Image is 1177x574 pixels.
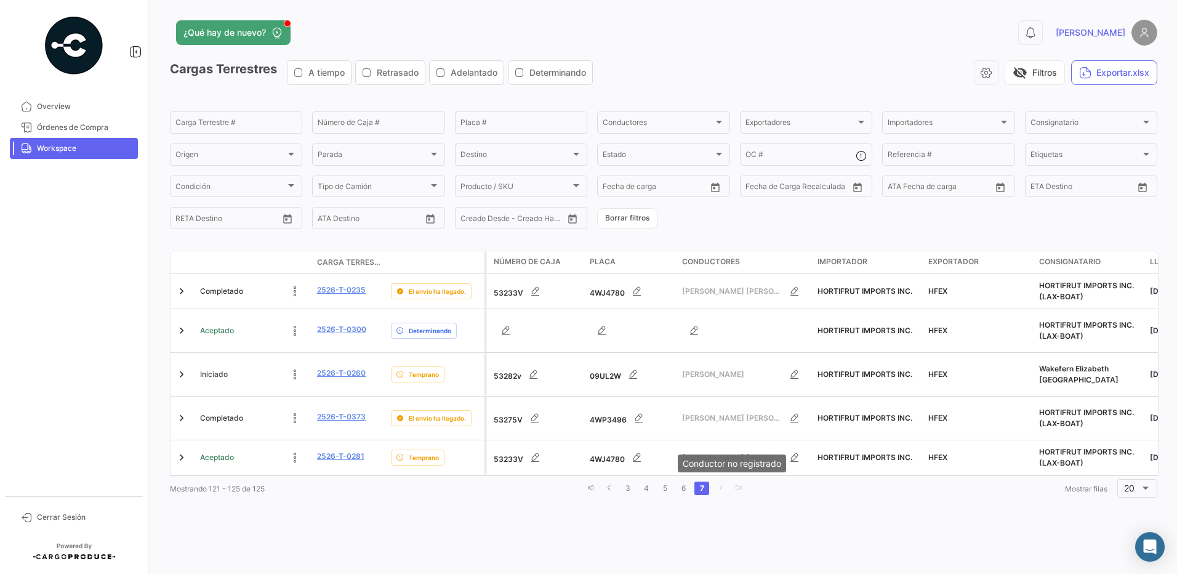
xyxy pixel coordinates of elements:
div: 53233V [494,279,580,304]
button: Open calendar [991,178,1010,196]
datatable-header-cell: Importador [813,251,923,273]
span: HORTIFRUT IMPORTS INC. (LAX-BOAT) [1039,408,1134,428]
div: Abrir Intercom Messenger [1135,532,1165,562]
button: Open calendar [706,178,725,196]
span: Carga Terrestre # [317,257,381,268]
div: 09UL2W [590,362,672,387]
input: Desde [1030,184,1053,193]
span: Mostrando 121 - 125 de 125 [170,484,265,493]
span: Órdenes de Compra [37,122,133,133]
a: Overview [10,96,138,117]
span: Origen [175,152,286,161]
datatable-header-cell: Exportador [923,251,1034,273]
a: Expand/Collapse Row [175,285,188,297]
span: Placa [590,256,616,267]
span: HFEX [928,370,947,379]
datatable-header-cell: Placa [585,251,677,273]
input: ATA Desde [318,216,355,224]
button: Borrar filtros [597,208,657,228]
input: ATA Hasta [934,184,983,193]
span: Estado [603,152,713,161]
span: Exportadores [745,120,856,129]
a: go to first page [584,482,598,495]
div: Conductor no registrado [678,455,786,472]
span: [PERSON_NAME] [PERSON_NAME] [682,286,782,297]
div: 4WJ4780 [590,279,672,304]
button: ¿Qué hay de nuevo? [176,20,291,45]
span: Determinando [529,67,586,79]
input: Desde [603,184,625,193]
a: 6 [676,482,691,495]
a: 5 [657,482,672,495]
span: HORTIFRUT IMPORTS INC. [817,413,912,422]
span: A tiempo [308,67,345,79]
a: Órdenes de Compra [10,117,138,138]
span: Conductores [603,120,713,129]
span: Completado [200,413,243,424]
span: Adelantado [451,67,497,79]
span: Producto / SKU [460,184,571,193]
span: Completado [200,286,243,297]
span: HORTIFRUT IMPORTS INC. (LAX-BOAT) [1039,281,1134,301]
span: Etiquetas [1030,152,1141,161]
a: 2526-T-0300 [317,324,366,335]
span: ¿Qué hay de nuevo? [183,26,266,39]
datatable-header-cell: Delay Status [386,257,484,267]
span: HORTIFRUT IMPORTS INC. (LAX-BOAT) [1039,447,1134,467]
span: 20 [1124,483,1135,493]
span: Conductores [682,256,740,267]
span: HORTIFRUT IMPORTS INC. [817,370,912,379]
span: Importadores [888,120,998,129]
a: 2526-T-0281 [317,451,364,462]
span: HFEX [928,286,947,296]
span: Aceptado [200,452,234,463]
span: Cerrar Sesión [37,512,133,523]
a: go to last page [731,482,746,495]
div: 53233V [494,445,580,470]
input: Hasta [776,184,826,193]
span: Condición [175,184,286,193]
span: [PERSON_NAME] [PERSON_NAME] [682,413,782,424]
span: Wakefern Elizabeth NJ [1039,364,1119,384]
span: Temprano [409,453,439,463]
span: Determinando [409,326,451,336]
span: Destino [460,152,571,161]
div: 53282v [494,362,580,387]
datatable-header-cell: Consignatario [1034,251,1145,273]
input: Hasta [206,216,255,224]
li: page 7 [693,478,711,499]
span: Tipo de Camión [318,184,428,193]
input: Hasta [1061,184,1111,193]
button: Open calendar [278,209,297,228]
a: 2526-T-0373 [317,411,366,422]
div: 4WP3496 [590,406,672,430]
span: visibility_off [1013,65,1027,80]
input: Desde [745,184,768,193]
datatable-header-cell: Carga Terrestre # [312,252,386,273]
h3: Cargas Terrestres [170,60,597,85]
a: 7 [694,482,709,495]
a: go to previous page [602,482,617,495]
span: Overview [37,101,133,112]
button: Retrasado [356,61,425,84]
button: Open calendar [848,178,867,196]
input: ATA Desde [888,184,925,193]
span: El envío ha llegado. [409,413,466,423]
span: HFEX [928,326,947,335]
a: 3 [621,482,635,495]
a: Expand/Collapse Row [175,368,188,381]
a: Expand/Collapse Row [175,451,188,464]
span: HFEX [928,453,947,462]
span: Workspace [37,143,133,154]
a: 4 [639,482,654,495]
button: Open calendar [421,209,440,228]
span: Mostrar filas [1065,484,1107,493]
span: HORTIFRUT IMPORTS INC. [817,286,912,296]
div: 4WJ4780 [590,445,672,470]
datatable-header-cell: Estado [195,257,312,267]
a: Expand/Collapse Row [175,325,188,337]
img: powered-by.png [43,15,105,76]
span: Importador [817,256,867,267]
input: Desde [175,216,198,224]
input: ATA Hasta [364,216,413,224]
